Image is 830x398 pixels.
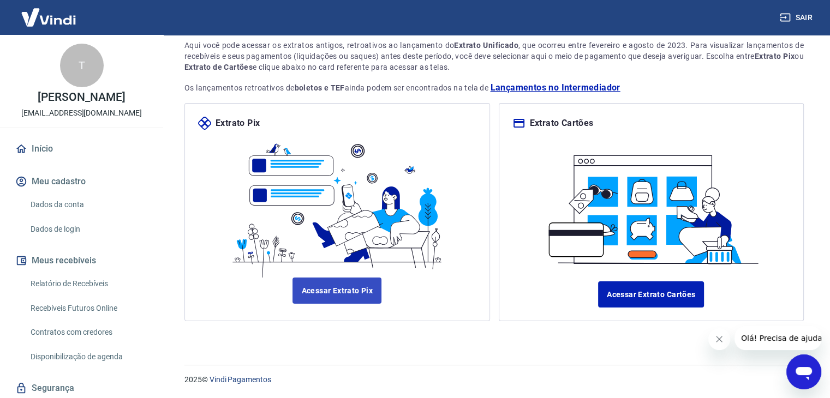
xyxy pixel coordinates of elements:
[26,321,150,343] a: Contratos com credores
[540,143,762,268] img: ilustracard.1447bf24807628a904eb562bb34ea6f9.svg
[598,281,704,307] a: Acessar Extrato Cartões
[295,83,345,92] strong: boletos e TEF
[184,374,804,385] p: 2025 ©
[21,107,142,119] p: [EMAIL_ADDRESS][DOMAIN_NAME]
[7,8,92,16] span: Olá! Precisa de ajuda?
[786,354,821,389] iframe: Botão para abrir a janela de mensagens
[226,130,449,278] img: ilustrapix.38d2ed8fdf785898d64e9b5bf3a9451d.svg
[60,44,104,87] div: T
[184,63,253,71] strong: Extrato de Cartões
[26,346,150,368] a: Disponibilização de agenda
[38,92,125,103] p: [PERSON_NAME]
[26,273,150,295] a: Relatório de Recebíveis
[778,8,817,28] button: Sair
[26,194,150,216] a: Dados da conta
[13,137,150,161] a: Início
[755,52,795,61] strong: Extrato Pix
[184,40,804,73] div: Aqui você pode acessar os extratos antigos, retroativos ao lançamento do , que ocorreu entre feve...
[708,328,730,350] iframe: Fechar mensagem
[26,218,150,240] a: Dados de login
[13,1,84,34] img: Vindi
[530,117,594,130] p: Extrato Cartões
[184,81,804,94] p: Os lançamentos retroativos de ainda podem ser encontrados na tela de
[210,375,271,384] a: Vindi Pagamentos
[735,326,821,350] iframe: Mensagem da empresa
[454,41,518,50] strong: Extrato Unificado
[13,249,150,273] button: Meus recebíveis
[216,117,260,130] p: Extrato Pix
[490,81,620,94] a: Lançamentos no Intermediador
[292,278,381,304] a: Acessar Extrato Pix
[13,170,150,194] button: Meu cadastro
[26,297,150,319] a: Recebíveis Futuros Online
